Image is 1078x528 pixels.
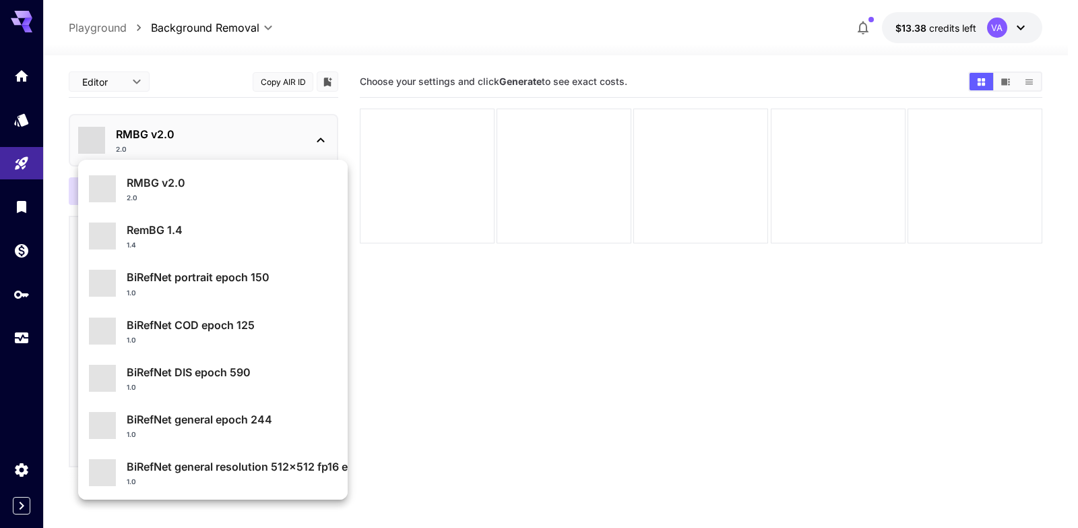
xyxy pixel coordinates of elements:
p: 1.0 [127,477,136,487]
div: BiRefNet DIS epoch 5901.0 [89,359,337,398]
div: BiRefNet general epoch 2441.0 [89,406,337,445]
p: BiRefNet general epoch 244 [127,411,337,428]
p: BiRefNet COD epoch 125 [127,317,337,333]
p: BiRefNet portrait epoch 150 [127,269,337,285]
p: 1.0 [127,288,136,298]
p: BiRefNet DIS epoch 590 [127,364,337,380]
p: 1.0 [127,430,136,440]
p: RMBG v2.0 [127,175,337,191]
div: RemBG 1.41.4 [89,216,337,256]
p: RemBG 1.4 [127,222,337,238]
div: RMBG v2.02.0 [89,169,337,208]
p: 1.0 [127,382,136,392]
p: BiRefNet general resolution 512x512 fp16 epoch 216 [127,459,337,475]
p: 1.4 [127,240,136,250]
p: 2.0 [127,193,137,203]
div: BiRefNet portrait epoch 1501.0 [89,264,337,303]
div: BiRefNet general resolution 512x512 fp16 epoch 2161.0 [89,453,337,492]
p: 1.0 [127,335,136,345]
div: BiRefNet COD epoch 1251.0 [89,312,337,351]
